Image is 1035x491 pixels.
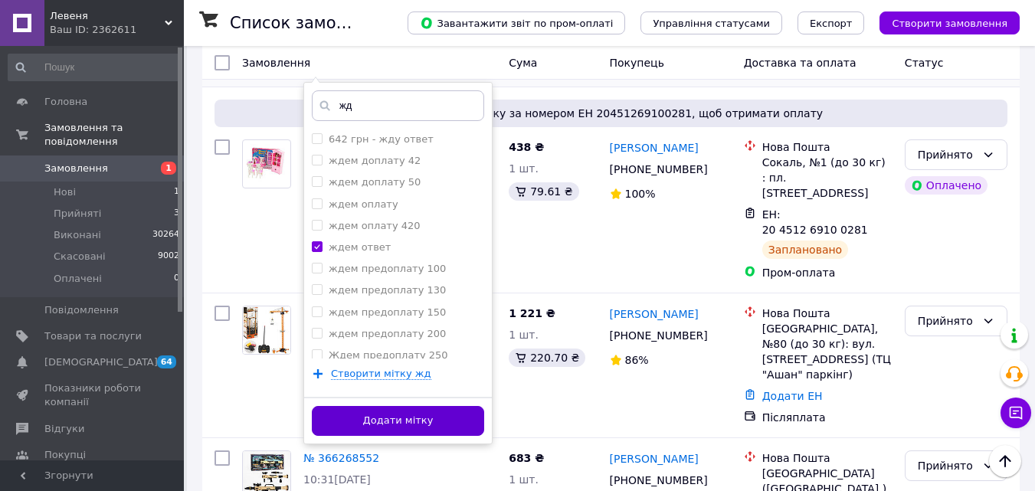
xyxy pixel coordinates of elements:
span: Покупець [610,57,664,69]
a: Створити замовлення [864,16,1020,28]
div: Оплачено [905,176,988,195]
span: 0 [174,272,179,286]
div: Нова Пошта [762,139,893,155]
div: Прийнято [918,146,976,163]
span: Показники роботи компанії [44,381,142,409]
span: 30264 [152,228,179,242]
button: Чат з покупцем [1001,398,1031,428]
button: Створити замовлення [879,11,1020,34]
span: 64 [157,355,176,368]
span: Замовлення [242,57,310,69]
span: 86% [625,354,649,366]
div: Заплановано [762,241,849,259]
span: ЕН: 20 4512 6910 0281 [762,208,868,236]
div: [GEOGRAPHIC_DATA], №80 (до 30 кг): вул. [STREET_ADDRESS] (ТЦ "Ашан" паркінг) [762,321,893,382]
label: ждем предоплату 100 [329,263,446,274]
span: Створити мітку жд [331,368,431,380]
div: Нова Пошта [762,306,893,321]
div: Пром-оплата [762,265,893,280]
span: Управління статусами [653,18,770,29]
div: Ваш ID: 2362611 [50,23,184,37]
div: Сокаль, №1 (до 30 кг) : пл. [STREET_ADDRESS] [762,155,893,201]
button: Завантажити звіт по пром-оплаті [408,11,625,34]
span: Створити замовлення [892,18,1007,29]
span: Нові [54,185,76,199]
div: [PHONE_NUMBER] [607,159,711,180]
label: Ждем предоплату 250 [329,349,448,361]
span: Статус [905,57,944,69]
span: Скасовані [54,250,106,264]
span: 9002 [158,250,179,264]
input: Пошук [8,54,181,81]
span: Головна [44,95,87,109]
img: Фото товару [243,144,290,183]
label: ждем предоплату 130 [329,284,446,296]
label: ждем оплату [329,198,398,210]
span: Прийняті [54,207,101,221]
div: 79.61 ₴ [509,182,578,201]
div: Післяплата [762,410,893,425]
span: Левеня [50,9,165,23]
span: [DEMOGRAPHIC_DATA] [44,355,158,369]
a: [PERSON_NAME] [610,306,699,322]
a: Фото товару [242,139,291,188]
span: Виконані [54,228,101,242]
img: Фото товару [243,306,290,354]
label: ждем ответ [329,241,391,253]
div: 220.70 ₴ [509,349,585,367]
a: Фото товару [242,306,291,355]
span: Відгуки [44,422,84,436]
a: № 366268552 [303,452,379,464]
span: Товари та послуги [44,329,142,343]
span: 1 [174,185,179,199]
span: Повідомлення [44,303,119,317]
h1: Список замовлень [230,14,385,32]
input: Напишіть назву мітки [312,90,484,121]
label: 642 грн - жду ответ [329,133,434,145]
div: [PHONE_NUMBER] [607,325,711,346]
label: ждем предоплату 200 [329,328,446,339]
span: Надішліть посилку за номером ЕН 20451269100281, щоб отримати оплату [221,106,1001,121]
span: 1 [161,162,176,175]
button: Додати мітку [312,406,484,436]
span: 1 шт. [509,473,539,486]
span: Завантажити звіт по пром-оплаті [420,16,613,30]
span: 1 шт. [509,162,539,175]
span: 1 221 ₴ [509,307,555,319]
div: Прийнято [918,457,976,474]
span: Cума [509,57,537,69]
span: Експорт [810,18,853,29]
span: 683 ₴ [509,452,544,464]
a: [PERSON_NAME] [610,451,699,466]
label: ждем предоплату 150 [329,306,446,318]
span: 100% [625,188,656,200]
button: Наверх [989,445,1021,477]
span: Замовлення та повідомлення [44,121,184,149]
a: [PERSON_NAME] [610,140,699,155]
button: Управління статусами [640,11,782,34]
span: 10:31[DATE] [303,473,371,486]
span: 3 [174,207,179,221]
div: [PHONE_NUMBER] [607,470,711,491]
label: ждем доплату 42 [329,155,421,166]
div: Прийнято [918,313,976,329]
span: Покупці [44,448,86,462]
button: Експорт [798,11,865,34]
div: Нова Пошта [762,450,893,466]
span: Доставка та оплата [744,57,856,69]
span: 1 шт. [509,329,539,341]
span: Оплачені [54,272,102,286]
span: Замовлення [44,162,108,175]
a: Додати ЕН [762,390,823,402]
label: ждем доплату 50 [329,176,421,188]
span: 438 ₴ [509,141,544,153]
label: ждем оплату 420 [329,220,421,231]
